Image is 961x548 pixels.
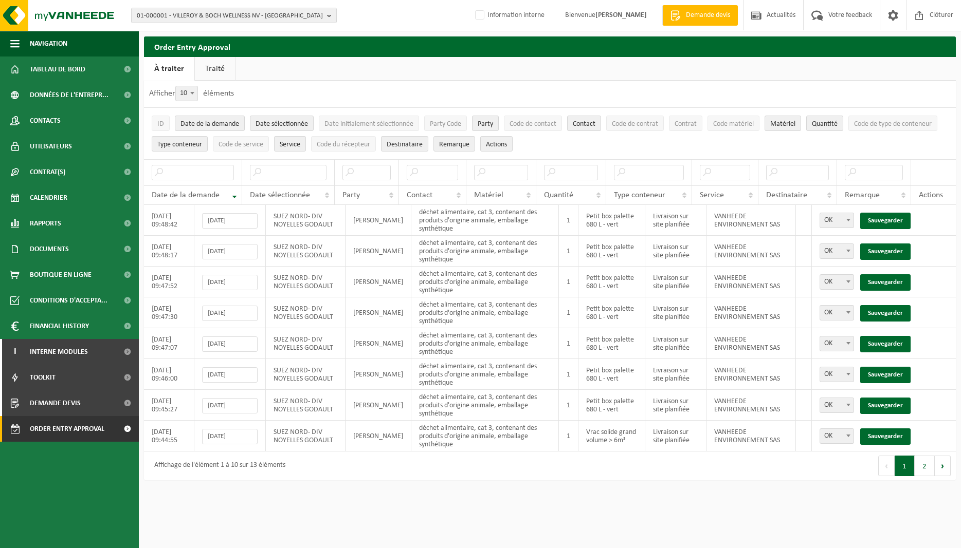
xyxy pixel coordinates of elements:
td: 1 [559,390,578,421]
span: Date initialement sélectionnée [324,120,413,128]
button: 01-000001 - VILLEROY & BOCH WELLNESS NV - [GEOGRAPHIC_DATA] [131,8,337,23]
td: Livraison sur site planifiée [645,328,707,359]
td: SUEZ NORD- DIV NOYELLES GODAULT [266,205,345,236]
span: Utilisateurs [30,134,72,159]
td: déchet alimentaire, cat 3, contenant des produits d'origine animale, emballage synthétique [411,236,559,267]
button: ContactContact: Activate to sort [567,116,601,131]
span: Date sélectionnée [256,120,308,128]
td: [DATE] 09:45:27 [144,390,194,421]
span: Party Code [430,120,461,128]
a: Sauvegarder [860,398,911,414]
span: OK [820,429,854,443]
button: IDID: Activate to sort [152,116,170,131]
td: SUEZ NORD- DIV NOYELLES GODAULT [266,297,345,328]
span: Date de la demande [180,120,239,128]
span: OK [820,336,854,351]
span: OK [820,306,854,320]
span: OK [820,428,854,444]
td: SUEZ NORD- DIV NOYELLES GODAULT [266,267,345,297]
span: Contact [407,191,432,199]
td: VANHEEDE ENVIRONNEMENT SAS [706,421,796,451]
td: Petit box palette 680 L - vert [578,328,645,359]
h2: Order Entry Approval [144,36,956,56]
td: [DATE] 09:48:42 [144,205,194,236]
button: Type conteneurType conteneur: Activate to sort [152,136,208,152]
span: OK [820,213,854,228]
td: déchet alimentaire, cat 3, contenant des produits d'origine animale, emballage synthétique [411,359,559,390]
span: Type conteneur [157,141,202,148]
a: À traiter [144,57,194,81]
button: Code de serviceCode de service: Activate to sort [213,136,269,152]
span: Date de la demande [152,191,220,199]
a: Demande devis [662,5,738,26]
td: Livraison sur site planifiée [645,390,707,421]
td: VANHEEDE ENVIRONNEMENT SAS [706,205,796,236]
span: Documents [30,236,69,262]
td: 1 [559,421,578,451]
span: Tableau de bord [30,56,85,82]
span: Service [280,141,300,148]
button: Code matérielCode matériel: Activate to sort [708,116,759,131]
span: Conditions d'accepta... [30,288,107,313]
td: [PERSON_NAME] [346,328,411,359]
span: Contrat(s) [30,159,65,185]
td: [PERSON_NAME] [346,205,411,236]
span: Matériel [770,120,795,128]
td: 1 [559,236,578,267]
span: OK [820,275,854,289]
span: Service [700,191,724,199]
td: SUEZ NORD- DIV NOYELLES GODAULT [266,236,345,267]
span: Boutique en ligne [30,262,92,288]
td: VANHEEDE ENVIRONNEMENT SAS [706,390,796,421]
td: [PERSON_NAME] [346,297,411,328]
td: Livraison sur site planifiée [645,236,707,267]
td: VANHEEDE ENVIRONNEMENT SAS [706,267,796,297]
button: Party CodeParty Code: Activate to sort [424,116,467,131]
td: Livraison sur site planifiée [645,205,707,236]
a: Sauvegarder [860,336,911,352]
span: Contrat [675,120,697,128]
td: 1 [559,328,578,359]
td: 1 [559,297,578,328]
td: Petit box palette 680 L - vert [578,390,645,421]
span: 01-000001 - VILLEROY & BOCH WELLNESS NV - [GEOGRAPHIC_DATA] [137,8,323,24]
span: Type conteneur [614,191,665,199]
span: OK [820,244,854,258]
span: Actions [919,191,943,199]
td: déchet alimentaire, cat 3, contenant des produits d'origine animale, emballage synthétique [411,267,559,297]
button: Date initialement sélectionnéeDate initialement sélectionnée: Activate to sort [319,116,419,131]
td: [PERSON_NAME] [346,236,411,267]
span: Demande devis [683,10,733,21]
td: [DATE] 09:47:30 [144,297,194,328]
td: Livraison sur site planifiée [645,297,707,328]
span: Actions [486,141,507,148]
td: [DATE] 09:47:52 [144,267,194,297]
td: Petit box palette 680 L - vert [578,359,645,390]
button: Previous [878,456,895,476]
button: Next [935,456,951,476]
button: PartyParty: Activate to sort [472,116,499,131]
td: Petit box palette 680 L - vert [578,297,645,328]
td: Petit box palette 680 L - vert [578,267,645,297]
span: OK [820,305,854,320]
span: OK [820,398,854,413]
span: Rapports [30,211,61,236]
span: OK [820,213,854,228]
span: OK [820,274,854,290]
span: OK [820,367,854,382]
td: Vrac solide grand volume > 6m³ [578,421,645,451]
a: Traité [195,57,235,81]
span: Calendrier [30,185,67,211]
td: déchet alimentaire, cat 3, contenant des produits d'origine animale, emballage synthétique [411,297,559,328]
td: VANHEEDE ENVIRONNEMENT SAS [706,328,796,359]
button: Code du récepteurCode du récepteur: Activate to sort [311,136,376,152]
span: 10 [176,86,197,101]
span: Code de contact [510,120,556,128]
td: [DATE] 09:44:55 [144,421,194,451]
span: OK [820,367,854,382]
button: ServiceService: Activate to sort [274,136,306,152]
td: VANHEEDE ENVIRONNEMENT SAS [706,297,796,328]
button: Code de contactCode de contact: Activate to sort [504,116,562,131]
strong: [PERSON_NAME] [595,11,647,19]
label: Information interne [473,8,545,23]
